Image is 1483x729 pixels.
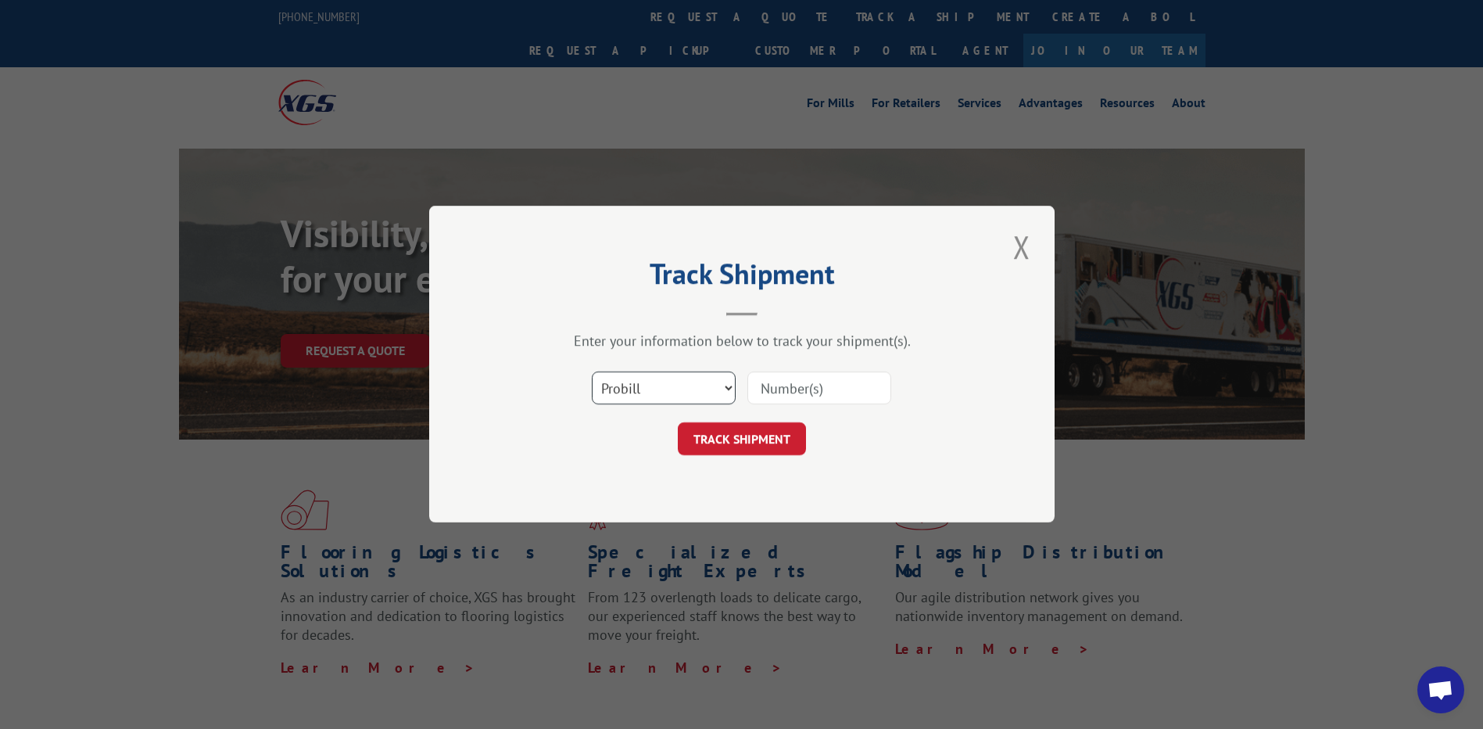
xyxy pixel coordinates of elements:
[507,332,976,350] div: Enter your information below to track your shipment(s).
[507,263,976,293] h2: Track Shipment
[1417,666,1464,713] a: Open chat
[678,423,806,456] button: TRACK SHIPMENT
[1008,225,1035,268] button: Close modal
[747,372,891,405] input: Number(s)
